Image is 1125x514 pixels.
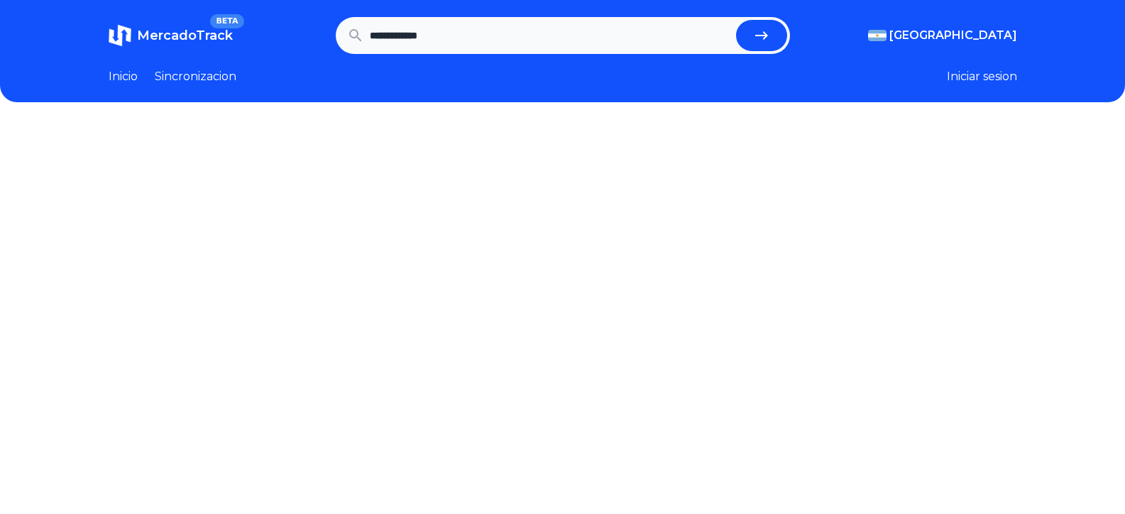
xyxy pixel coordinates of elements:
[868,30,887,41] img: Argentina
[868,27,1017,44] button: [GEOGRAPHIC_DATA]
[889,27,1017,44] span: [GEOGRAPHIC_DATA]
[109,24,233,47] a: MercadoTrackBETA
[210,14,243,28] span: BETA
[109,24,131,47] img: MercadoTrack
[109,68,138,85] a: Inicio
[947,68,1017,85] button: Iniciar sesion
[137,28,233,43] span: MercadoTrack
[155,68,236,85] a: Sincronizacion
